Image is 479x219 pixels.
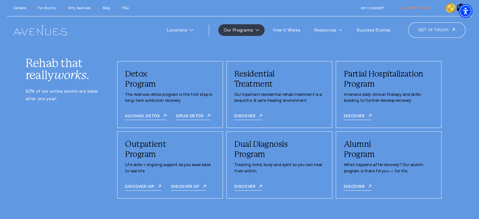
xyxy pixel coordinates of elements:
[234,139,324,159] div: Dual Diagnosis Program
[336,131,442,199] div: /
[459,4,472,18] div: Accessibility Menu
[125,184,161,191] a: DISCOVER IOP
[218,24,265,36] a: Our Programs
[226,131,332,199] div: /
[344,139,434,159] div: Alumni Program
[117,61,223,128] div: /
[125,114,166,120] a: Alcohol detox
[122,6,128,10] a: FAQ
[26,88,102,103] p: 92% of our active alumni are sober after one year!
[234,184,262,191] a: DISCOVER
[351,24,395,36] a: Success Stories
[234,69,324,89] div: Residential Treatment
[54,68,86,82] i: works
[14,6,26,10] a: Careers
[309,24,348,36] a: Resources
[446,3,455,13] img: clock
[38,6,56,10] a: For Alumni
[408,22,465,37] a: Get in touch
[234,92,324,104] p: Our inpatient residential rehab treatment is a beautiful & safe healing environment.
[410,6,431,10] span: 866.750.3430
[125,139,215,159] div: Outpatient Program
[171,184,206,191] a: Discover OP
[103,6,110,10] a: Blog
[117,131,223,199] div: /
[234,114,262,120] a: Discover
[344,69,434,89] div: Partial Hospitalization Program
[234,162,324,174] p: Treating mind, body and spirit so you can heal from within
[26,57,102,82] div: Rehab that really .
[336,61,442,128] div: /
[361,6,384,10] a: Am I covered?
[344,114,371,120] a: Discover
[162,24,199,36] a: Locations
[268,24,305,36] a: How It Works
[226,61,332,128] div: /
[68,6,90,10] a: Why Avenues
[344,92,434,104] p: Intensive daily clinical therapy and skills-building to further develop recovery.
[125,92,215,104] p: The Avenues detox program is the first step in long-term addiction recovery.
[125,162,215,174] p: Life skills + ongoing support as you ease back to real life
[344,184,371,191] a: Discover
[344,162,434,174] p: What happens after recovery? Our alumni program is there for you — for life.
[176,114,210,120] a: Drug detox
[125,69,215,89] div: Detox Program
[398,6,431,10] a: call 866.750.3430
